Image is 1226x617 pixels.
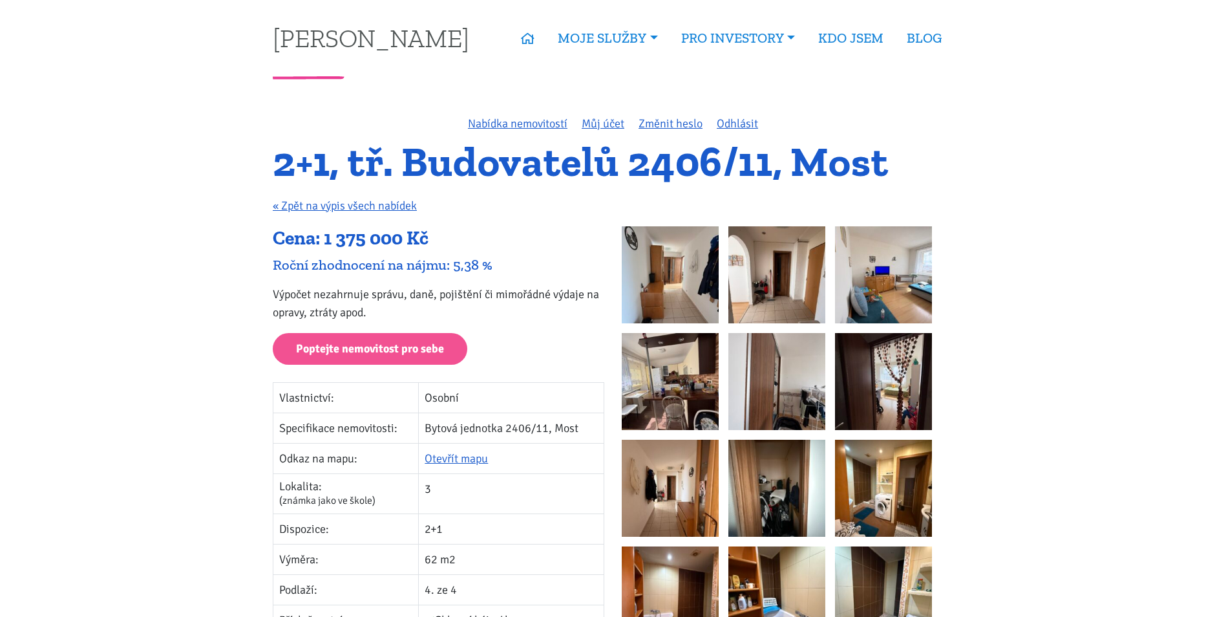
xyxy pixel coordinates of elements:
div: Cena: 1 375 000 Kč [273,226,604,251]
div: Roční zhodnocení na nájmu: 5,38 % [273,256,604,274]
a: BLOG [895,23,953,53]
td: 3 [419,473,604,514]
a: Můj účet [582,116,624,131]
td: 62 m2 [419,544,604,574]
span: (známka jako ve škole) [279,494,375,507]
td: Osobní [419,382,604,413]
a: Změnit heslo [639,116,703,131]
a: Odhlásit [717,116,758,131]
p: Výpočet nezahrnuje správu, daně, pojištění či mimořádné výdaje na opravy, ztráty apod. [273,285,604,321]
td: Lokalita: [273,473,419,514]
td: Odkaz na mapu: [273,443,419,473]
a: PRO INVESTORY [670,23,807,53]
td: Bytová jednotka 2406/11, Most [419,413,604,443]
a: Otevřít mapu [425,451,488,466]
a: MOJE SLUŽBY [546,23,669,53]
td: Specifikace nemovitosti: [273,413,419,443]
td: Vlastnictví: [273,382,419,413]
a: « Zpět na výpis všech nabídek [273,199,417,213]
td: 4. ze 4 [419,574,604,605]
td: Podlaží: [273,574,419,605]
a: Nabídka nemovitostí [468,116,567,131]
td: Výměra: [273,544,419,574]
td: Dispozice: [273,514,419,544]
a: Poptejte nemovitost pro sebe [273,333,467,365]
h1: 2+1, tř. Budovatelů 2406/11, Most [273,144,953,180]
td: 2+1 [419,514,604,544]
a: KDO JSEM [807,23,895,53]
a: [PERSON_NAME] [273,25,469,50]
